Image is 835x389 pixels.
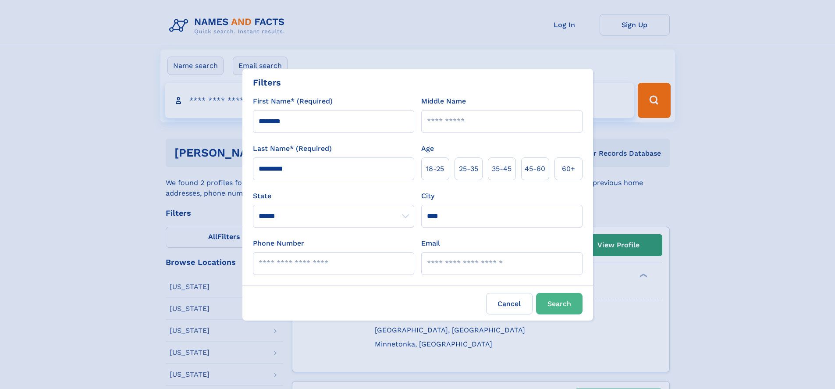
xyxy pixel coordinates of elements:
[562,164,575,174] span: 60+
[459,164,478,174] span: 25‑35
[421,96,466,107] label: Middle Name
[492,164,512,174] span: 35‑45
[486,293,533,314] label: Cancel
[421,143,434,154] label: Age
[253,76,281,89] div: Filters
[421,238,440,249] label: Email
[536,293,583,314] button: Search
[253,143,332,154] label: Last Name* (Required)
[426,164,444,174] span: 18‑25
[253,96,333,107] label: First Name* (Required)
[421,191,434,201] label: City
[253,191,414,201] label: State
[253,238,304,249] label: Phone Number
[525,164,545,174] span: 45‑60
